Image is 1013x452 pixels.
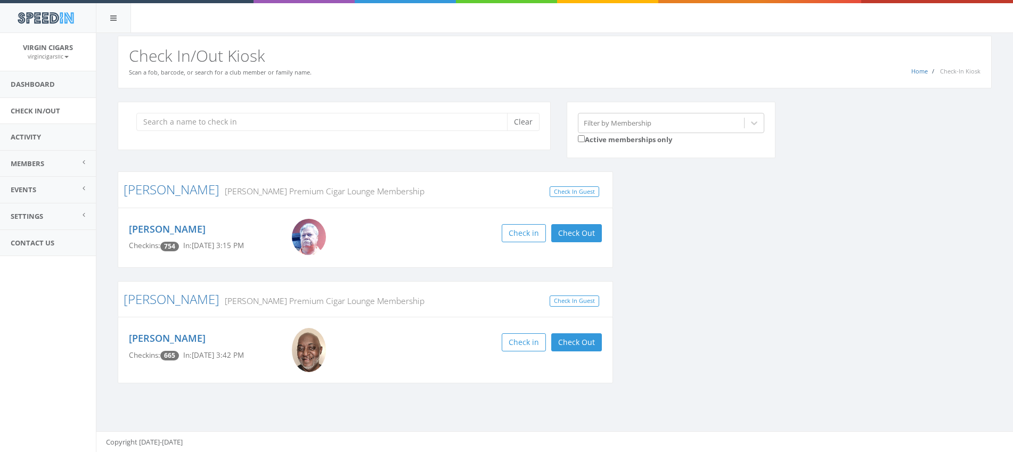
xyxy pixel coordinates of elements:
button: Check Out [551,224,602,242]
a: virgincigarsllc [28,51,69,61]
a: Check In Guest [550,295,599,307]
span: Check-In Kiosk [940,67,981,75]
span: Events [11,185,36,194]
span: Checkin count [160,351,179,360]
span: Members [11,159,44,168]
small: [PERSON_NAME] Premium Cigar Lounge Membership [219,295,424,307]
button: Check in [502,224,546,242]
small: virgincigarsllc [28,53,69,60]
a: [PERSON_NAME] [124,290,219,308]
span: Virgin Cigars [23,43,73,52]
span: Settings [11,211,43,221]
button: Check Out [551,333,602,351]
span: In: [DATE] 3:15 PM [183,241,244,250]
div: Filter by Membership [584,118,651,128]
small: Scan a fob, barcode, or search for a club member or family name. [129,68,312,76]
a: Home [911,67,928,75]
a: [PERSON_NAME] [124,180,219,198]
h2: Check In/Out Kiosk [129,47,981,64]
span: In: [DATE] 3:42 PM [183,350,244,360]
button: Check in [502,333,546,351]
span: Checkins: [129,350,160,360]
span: Checkins: [129,241,160,250]
a: [PERSON_NAME] [129,223,206,235]
small: [PERSON_NAME] Premium Cigar Lounge Membership [219,185,424,197]
input: Active memberships only [578,135,585,142]
img: Big_Mike.jpg [292,219,326,255]
button: Clear [507,113,540,131]
img: Erroll_Reese.png [292,328,326,372]
span: Checkin count [160,242,179,251]
a: Check In Guest [550,186,599,198]
input: Search a name to check in [136,113,515,131]
a: [PERSON_NAME] [129,332,206,344]
span: Contact Us [11,238,54,248]
label: Active memberships only [578,133,672,145]
img: speedin_logo.png [12,8,79,28]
